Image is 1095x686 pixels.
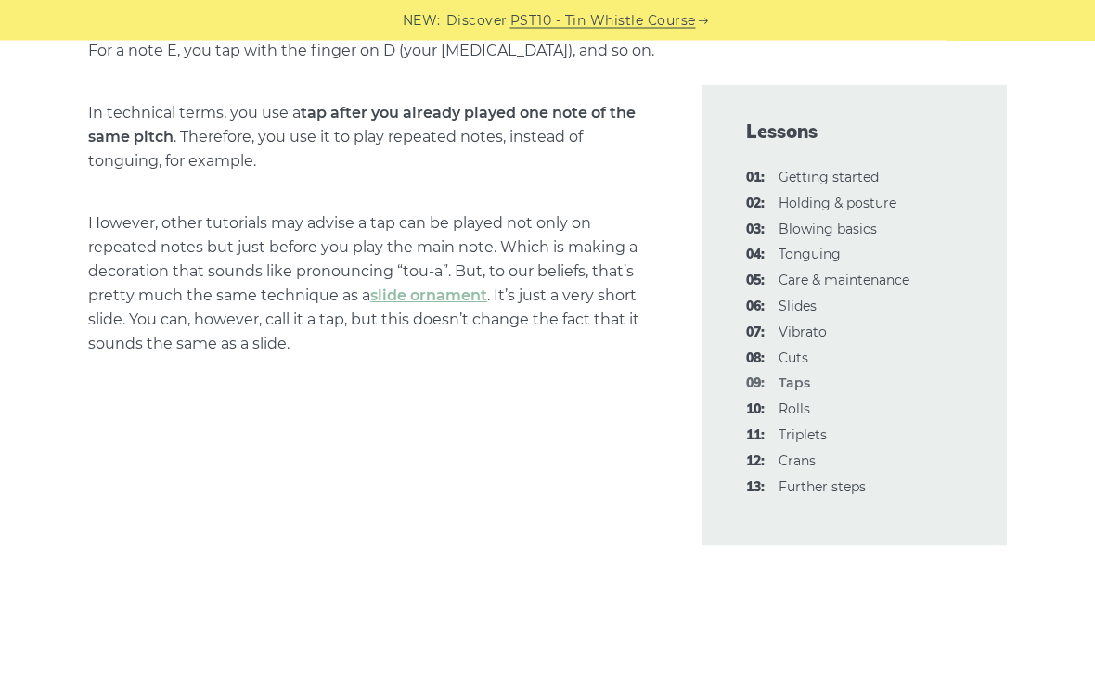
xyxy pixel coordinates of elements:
a: 11:Triplets [779,426,827,443]
p: However, other tutorials may advise a tap can be played not only on repeated notes but just befor... [88,212,656,357]
a: 05:Care & maintenance [779,272,909,288]
span: 12: [746,451,765,473]
strong: tap after you already played one note of the same pitch [88,105,636,146]
a: 10:Rolls [779,400,810,417]
span: 05: [746,270,765,292]
span: 10: [746,399,765,421]
span: 03: [746,219,765,241]
a: slide ornament [370,287,487,305]
a: 03:Blowing basics [779,221,877,237]
span: 13: [746,476,765,499]
span: Discover [446,10,508,32]
strong: Taps [779,375,810,391]
a: 13:Further steps [779,478,866,495]
a: 07:Vibrato [779,324,827,340]
a: 08:Cuts [779,349,808,366]
a: 12:Crans [779,452,816,469]
span: 04: [746,244,765,266]
span: 02: [746,193,765,215]
span: 08: [746,348,765,370]
a: 06:Slides [779,298,817,314]
span: NEW: [403,10,441,32]
span: 11: [746,425,765,447]
p: In technical terms, you use a . Therefore, you use it to play repeated notes, instead of tonguing... [88,102,656,174]
a: 02:Holding & posture [779,195,896,211]
span: 07: [746,322,765,344]
span: 01: [746,167,765,189]
span: Lessons [746,119,962,145]
a: 01:Getting started [779,169,879,185]
a: 04:Tonguing [779,246,841,262]
span: 06: [746,296,765,318]
a: PST10 - Tin Whistle Course [510,10,696,32]
span: 09: [746,373,765,395]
